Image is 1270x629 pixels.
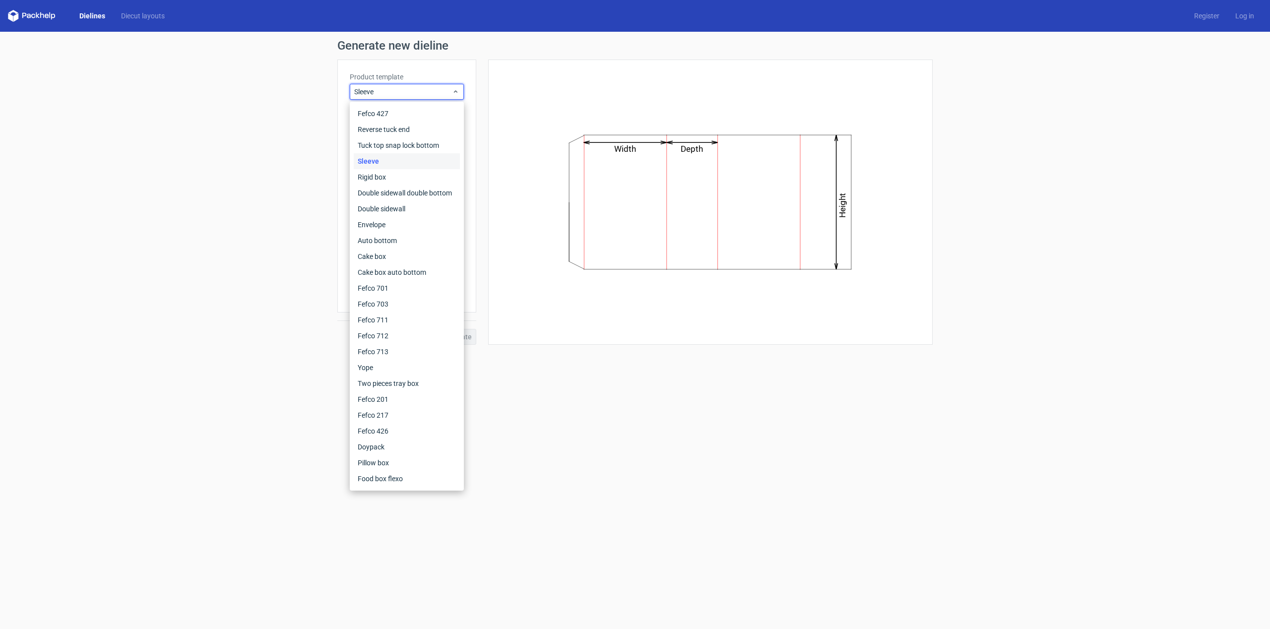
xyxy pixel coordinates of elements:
div: Fefco 427 [354,106,460,122]
a: Dielines [71,11,113,21]
div: Tuck top snap lock bottom [354,137,460,153]
div: Fefco 201 [354,391,460,407]
h1: Generate new dieline [337,40,933,52]
span: Sleeve [354,87,452,97]
div: Reverse tuck end [354,122,460,137]
label: Product template [350,72,464,82]
div: Doypack [354,439,460,455]
div: Fefco 217 [354,407,460,423]
div: Sleeve [354,153,460,169]
text: Height [838,193,848,218]
div: Rigid box [354,169,460,185]
div: Cake box auto bottom [354,264,460,280]
div: Auto bottom [354,233,460,249]
div: Fefco 701 [354,280,460,296]
a: Register [1186,11,1227,21]
div: Double sidewall double bottom [354,185,460,201]
div: Fefco 712 [354,328,460,344]
div: Two pieces tray box [354,376,460,391]
div: Fefco 713 [354,344,460,360]
div: Pillow box [354,455,460,471]
div: Fefco 426 [354,423,460,439]
a: Diecut layouts [113,11,173,21]
div: Envelope [354,217,460,233]
div: Food box flexo [354,471,460,487]
div: Double sidewall [354,201,460,217]
text: Width [615,144,636,154]
div: Fefco 703 [354,296,460,312]
a: Log in [1227,11,1262,21]
div: Fefco 711 [354,312,460,328]
text: Depth [681,144,703,154]
div: Yope [354,360,460,376]
div: Cake box [354,249,460,264]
